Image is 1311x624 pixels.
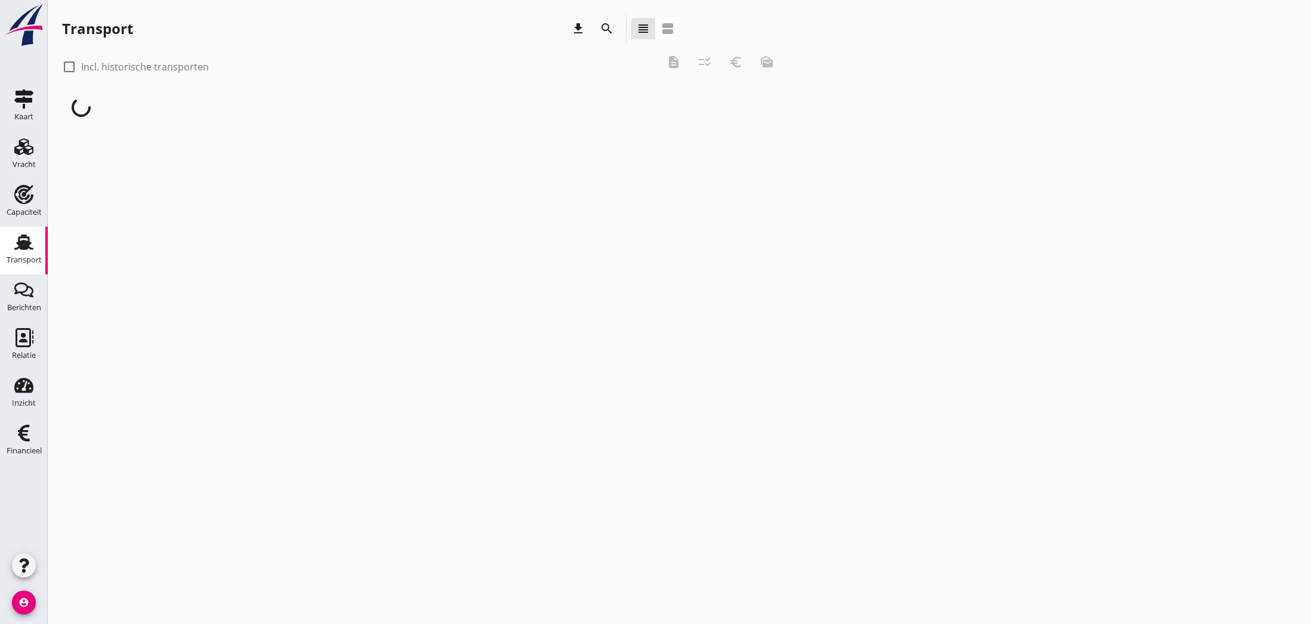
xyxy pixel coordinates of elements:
div: Vracht [13,160,36,168]
div: Berichten [7,304,41,311]
img: logo-small.a267ee39.svg [2,3,45,47]
div: Kaart [14,113,33,121]
i: view_headline [636,21,650,36]
div: Capaciteit [7,208,42,216]
label: Incl. historische transporten [81,61,209,73]
div: Relatie [12,351,36,359]
div: Inzicht [12,399,36,407]
div: Transport [7,256,42,264]
div: Financieel [7,447,42,455]
i: download [571,21,585,36]
i: search [600,21,614,36]
div: Transport [62,19,133,38]
i: view_agenda [661,21,675,36]
i: account_circle [12,591,36,614]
